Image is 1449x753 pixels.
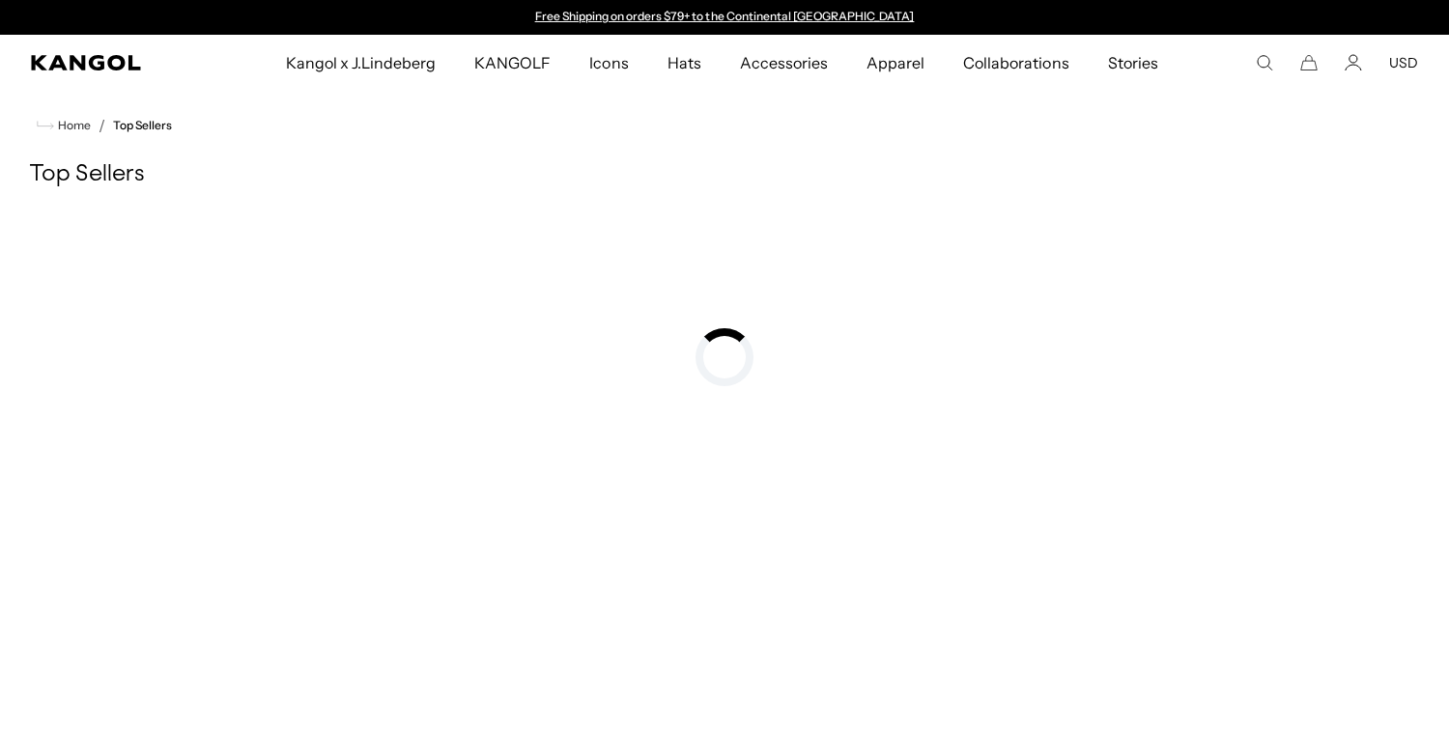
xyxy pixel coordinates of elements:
[37,117,91,134] a: Home
[648,35,721,91] a: Hats
[668,35,701,91] span: Hats
[1256,54,1273,71] summary: Search here
[721,35,847,91] a: Accessories
[474,35,551,91] span: KANGOLF
[1108,35,1158,91] span: Stories
[1089,35,1178,91] a: Stories
[740,35,828,91] span: Accessories
[526,10,923,25] slideshow-component: Announcement bar
[1300,54,1318,71] button: Cart
[29,160,1420,189] h1: Top Sellers
[535,9,915,23] a: Free Shipping on orders $79+ to the Continental [GEOGRAPHIC_DATA]
[570,35,647,91] a: Icons
[589,35,628,91] span: Icons
[286,35,437,91] span: Kangol x J.Lindeberg
[867,35,924,91] span: Apparel
[31,55,187,70] a: Kangol
[91,114,105,137] li: /
[1345,54,1362,71] a: Account
[526,10,923,25] div: 1 of 2
[267,35,456,91] a: Kangol x J.Lindeberg
[847,35,944,91] a: Apparel
[963,35,1068,91] span: Collaborations
[455,35,570,91] a: KANGOLF
[944,35,1088,91] a: Collaborations
[113,119,172,132] a: Top Sellers
[1389,54,1418,71] button: USD
[54,119,91,132] span: Home
[526,10,923,25] div: Announcement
